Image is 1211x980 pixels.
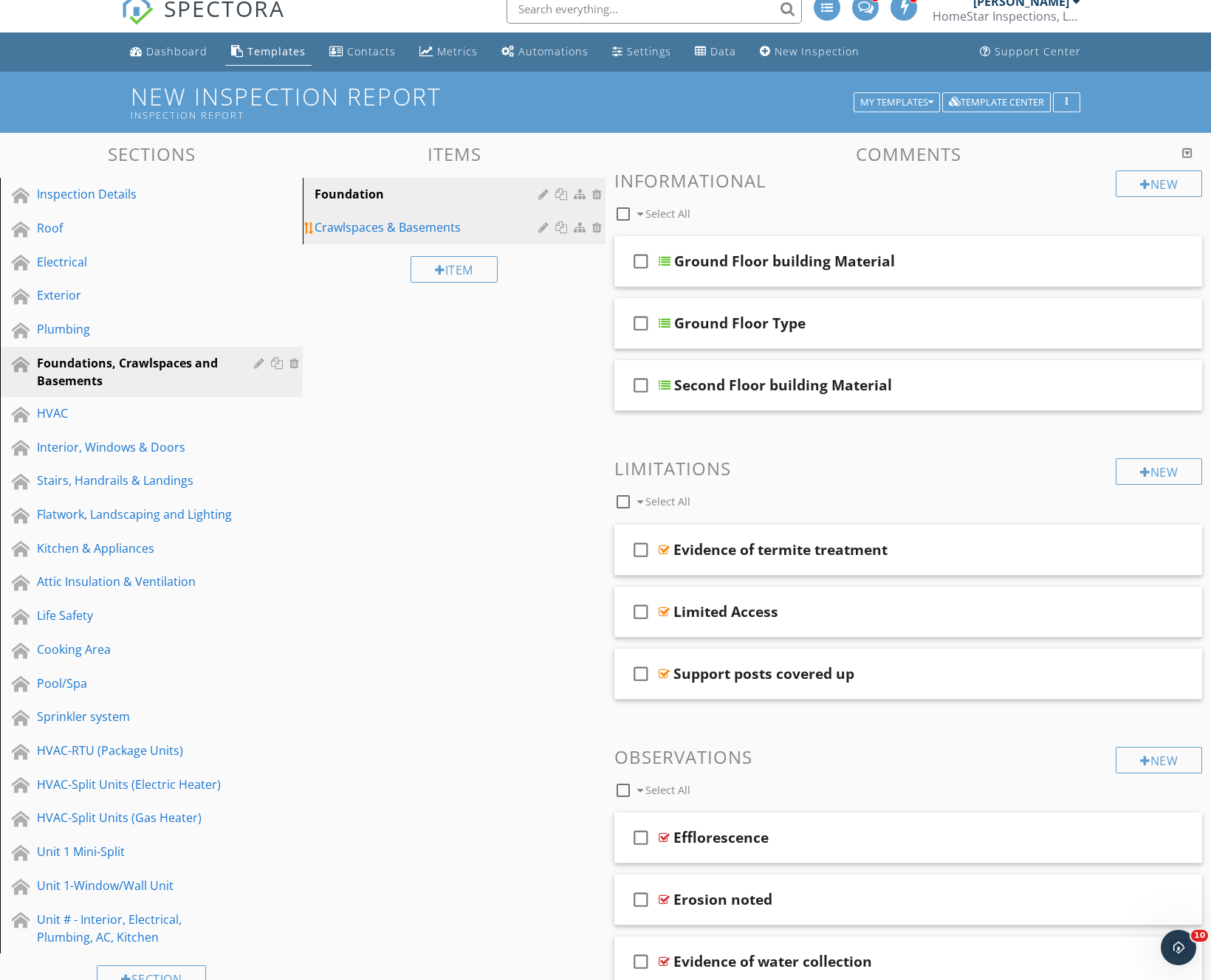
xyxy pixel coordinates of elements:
[974,38,1087,66] a: Support Center
[247,44,306,58] div: Templates
[37,607,233,624] div: Life Safety
[629,244,653,279] i: check_box_outline_blank
[37,809,233,827] div: HVAC-Split Units (Gas Heater)
[131,109,859,121] div: Inspection Report
[614,458,1202,478] h3: Limitations
[1191,930,1208,942] span: 10
[942,92,1051,113] button: Template Center
[37,185,233,203] div: Inspection Details
[629,656,653,691] i: check_box_outline_blank
[629,306,653,341] i: check_box_outline_blank
[1116,170,1202,197] div: New
[674,314,806,332] div: Ground Floor Type
[673,829,769,846] div: Efflorescence
[606,38,677,66] a: Settings
[37,674,233,692] div: Pool/Spa
[775,44,860,58] div: New Inspection
[933,9,1080,24] div: HomeStar Inspections, LLC
[629,820,653,855] i: check_box_outline_blank
[411,256,498,283] div: Item
[37,843,233,860] div: Unit 1 Mini-Split
[323,38,402,66] a: Contacts
[645,494,690,508] span: Select All
[37,708,233,725] div: Sprinkler system
[645,207,690,221] span: Select All
[854,92,940,113] button: My Templates
[673,665,854,683] div: Support posts covered up
[37,253,233,271] div: Electrical
[37,472,233,489] div: Stairs, Handrails & Landings
[1161,930,1196,965] iframe: Intercom live chat
[614,747,1202,767] h3: Observations
[629,944,653,979] i: check_box_outline_blank
[315,185,543,203] div: Foundation
[37,742,233,759] div: HVAC-RTU (Package Units)
[673,953,872,970] div: Evidence of water collection
[673,891,772,908] div: Erosion noted
[37,354,233,390] div: Foundations, Crawlspaces and Basements
[37,219,233,237] div: Roof
[131,83,1080,121] h1: New Inspection Report
[124,38,213,66] a: Dashboard
[629,882,653,917] i: check_box_outline_blank
[754,38,865,66] a: New Inspection
[495,38,594,66] a: Automations (Advanced)
[689,38,742,66] a: Data
[437,44,478,58] div: Metrics
[303,144,605,164] h3: Items
[146,44,207,58] div: Dashboard
[1116,747,1202,773] div: New
[942,94,1051,108] a: Template Center
[629,594,653,629] i: check_box_outline_blank
[347,44,396,58] div: Contacts
[37,776,233,793] div: HVAC-Split Units (Electric Heater)
[315,218,543,236] div: Crawlspaces & Basements
[860,97,933,108] div: My Templates
[710,44,736,58] div: Data
[629,367,653,403] i: check_box_outline_blank
[37,877,233,894] div: Unit 1-Window/Wall Unit
[37,286,233,304] div: Exterior
[37,404,233,422] div: HVAC
[995,44,1081,58] div: Support Center
[645,783,690,797] span: Select All
[673,541,888,559] div: Evidence of termite treatment
[37,505,233,523] div: Flatwork, Landscaping and Lighting
[518,44,589,58] div: Automations
[629,532,653,567] i: check_box_outline_blank
[37,573,233,590] div: Attic Insulation & Ventilation
[37,641,233,658] div: Cooking Area
[614,170,1202,190] h3: Informational
[673,603,778,621] div: Limited Access
[37,539,233,557] div: Kitchen & Appliances
[225,38,312,66] a: Templates
[121,5,285,36] a: SPECTORA
[949,97,1044,108] div: Template Center
[37,911,233,946] div: Unit # - Interior, Electrical, Plumbing, AC, Kitchen
[37,320,233,338] div: Plumbing
[674,376,892,394] div: Second Floor building Material
[414,38,484,66] a: Metrics
[37,438,233,456] div: Interior, Windows & Doors
[1116,458,1202,485] div: New
[674,252,895,270] div: Ground Floor building Material
[614,144,1202,164] h3: Comments
[627,44,671,58] div: Settings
